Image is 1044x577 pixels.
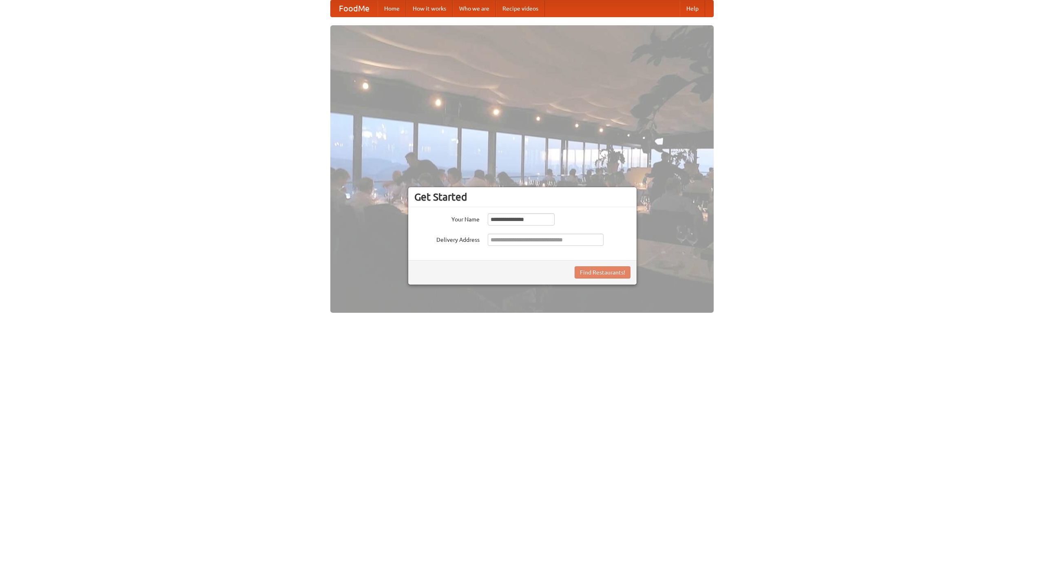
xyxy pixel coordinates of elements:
h3: Get Started [414,191,630,203]
a: How it works [406,0,453,17]
label: Your Name [414,213,480,223]
a: FoodMe [331,0,378,17]
a: Help [680,0,705,17]
a: Home [378,0,406,17]
a: Who we are [453,0,496,17]
button: Find Restaurants! [575,266,630,279]
a: Recipe videos [496,0,545,17]
label: Delivery Address [414,234,480,244]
